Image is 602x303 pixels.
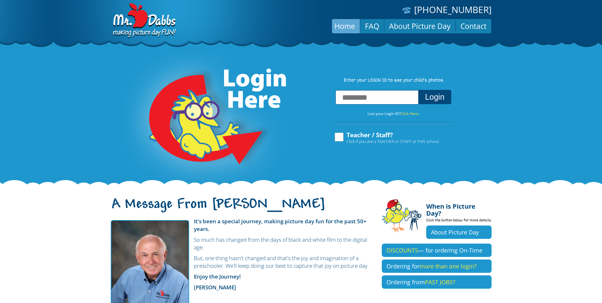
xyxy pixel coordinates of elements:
[387,246,418,254] span: DISCOUNTS
[328,77,459,84] p: Enter your LOGIN ID to see your child’s photos
[418,90,451,104] button: Login
[384,18,455,34] a: About Picture Day
[194,273,241,280] strong: Enjoy the Journey!
[111,254,372,270] p: But, one thing hasn't changed and that's the joy and imagination of a preschooler. We'll keep doi...
[414,3,492,16] a: [PHONE_NUMBER]
[111,3,177,39] img: Dabbs Company
[425,278,455,286] span: PAST JOBS?
[382,259,492,273] a: Ordering formore than one login?
[426,199,492,217] h4: When is Picture Day?
[194,218,367,232] strong: It's been a special journey, making picture day fun for the past 50+ years.
[347,138,440,145] span: Click if you are a TEACHER or STAFF at THIS school.
[194,284,236,291] strong: [PERSON_NAME]
[382,244,492,257] a: DISCOUNTS— for ordering On-Time
[360,18,384,34] a: FAQ
[400,111,420,116] a: Click Here.
[328,110,459,117] p: Lost your Login ID?
[456,18,491,34] a: Contact
[426,217,492,226] p: Click the button below for more details.
[382,275,492,289] a: Ordering fromPAST JOBS?
[125,52,287,186] img: Login Here
[330,18,360,34] a: Home
[111,202,372,215] h1: A Message From [PERSON_NAME]
[111,236,372,251] p: So much has changed from the days of black and white film to the digital age.
[426,226,492,239] a: About Picture Day
[334,132,440,144] label: Teacher / Staff?
[420,262,477,270] span: more than one login?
